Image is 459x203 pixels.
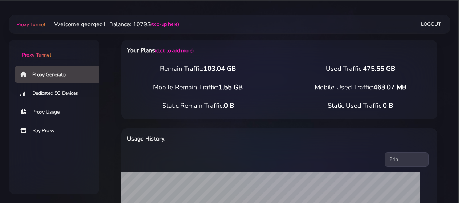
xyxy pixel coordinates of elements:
[16,21,45,28] span: Proxy Tunnel
[45,20,179,29] li: Welcome georgeo1. Balance: 1079$
[9,40,99,59] a: Proxy Tunnel
[383,101,393,110] span: 0 B
[373,83,406,92] span: 463.07 MB
[15,66,105,83] a: Proxy Generator
[279,82,442,92] div: Mobile Used Traffic:
[117,82,279,92] div: Mobile Remain Traffic:
[363,64,395,73] span: 475.55 GB
[127,46,301,55] h6: Your Plans
[15,104,105,121] a: Proxy Usage
[279,64,442,74] div: Used Traffic:
[218,83,243,92] span: 1.55 GB
[117,64,279,74] div: Remain Traffic:
[151,20,179,28] a: (top-up here)
[15,85,105,102] a: Dedicated 5G Devices
[15,19,45,30] a: Proxy Tunnel
[117,101,279,111] div: Static Remain Traffic:
[224,101,234,110] span: 0 B
[15,122,105,139] a: Buy Proxy
[279,101,442,111] div: Static Used Traffic:
[204,64,236,73] span: 103.04 GB
[421,17,441,31] a: Logout
[127,134,301,143] h6: Usage History:
[22,52,51,58] span: Proxy Tunnel
[424,168,450,194] iframe: Webchat Widget
[155,47,193,54] a: (click to add more)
